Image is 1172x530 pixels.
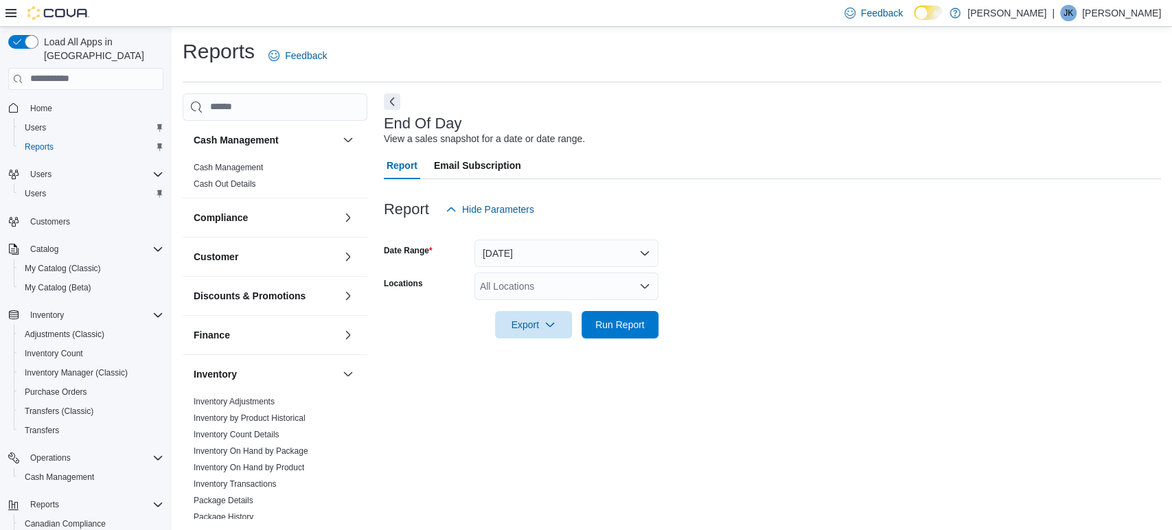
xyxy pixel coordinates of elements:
[25,241,64,257] button: Catalog
[194,328,337,342] button: Finance
[3,165,169,184] button: Users
[183,159,367,198] div: Cash Management
[25,450,76,466] button: Operations
[3,495,169,514] button: Reports
[194,133,279,147] h3: Cash Management
[503,311,564,338] span: Export
[25,141,54,152] span: Reports
[19,365,163,381] span: Inventory Manager (Classic)
[340,132,356,148] button: Cash Management
[25,166,57,183] button: Users
[194,446,308,457] span: Inventory On Hand by Package
[19,403,163,419] span: Transfers (Classic)
[25,496,65,513] button: Reports
[194,367,337,381] button: Inventory
[25,282,91,293] span: My Catalog (Beta)
[1052,5,1055,21] p: |
[25,122,46,133] span: Users
[194,133,337,147] button: Cash Management
[19,185,163,202] span: Users
[30,216,70,227] span: Customers
[194,479,277,489] a: Inventory Transactions
[14,344,169,363] button: Inventory Count
[25,518,106,529] span: Canadian Compliance
[194,479,277,489] span: Inventory Transactions
[384,115,462,132] h3: End Of Day
[194,462,304,473] span: Inventory On Hand by Product
[384,132,585,146] div: View a sales snapshot for a date or date range.
[25,214,76,230] a: Customers
[3,211,169,231] button: Customers
[340,209,356,226] button: Compliance
[194,496,253,505] a: Package Details
[19,384,93,400] a: Purchase Orders
[14,259,169,278] button: My Catalog (Classic)
[19,345,89,362] a: Inventory Count
[19,279,163,296] span: My Catalog (Beta)
[474,240,658,267] button: [DATE]
[194,446,308,456] a: Inventory On Hand by Package
[285,49,327,62] span: Feedback
[25,348,83,359] span: Inventory Count
[14,137,169,157] button: Reports
[194,289,306,303] h3: Discounts & Promotions
[194,429,279,440] span: Inventory Count Details
[14,402,169,421] button: Transfers (Classic)
[3,240,169,259] button: Catalog
[14,382,169,402] button: Purchase Orders
[25,188,46,199] span: Users
[25,263,101,274] span: My Catalog (Classic)
[340,249,356,265] button: Customer
[194,413,306,423] a: Inventory by Product Historical
[19,422,163,439] span: Transfers
[194,178,256,189] span: Cash Out Details
[25,367,128,378] span: Inventory Manager (Classic)
[1060,5,1077,21] div: Justin Keen
[25,307,163,323] span: Inventory
[30,103,52,114] span: Home
[967,5,1046,21] p: [PERSON_NAME]
[25,496,163,513] span: Reports
[434,152,521,179] span: Email Subscription
[340,288,356,304] button: Discounts & Promotions
[1082,5,1161,21] p: [PERSON_NAME]
[194,250,337,264] button: Customer
[194,328,230,342] h3: Finance
[25,472,94,483] span: Cash Management
[194,211,248,224] h3: Compliance
[19,119,163,136] span: Users
[263,42,332,69] a: Feedback
[194,211,337,224] button: Compliance
[384,245,433,256] label: Date Range
[14,278,169,297] button: My Catalog (Beta)
[19,469,163,485] span: Cash Management
[19,119,51,136] a: Users
[19,365,133,381] a: Inventory Manager (Classic)
[639,281,650,292] button: Open list of options
[183,38,255,65] h1: Reports
[194,512,253,522] a: Package History
[194,250,238,264] h3: Customer
[25,450,163,466] span: Operations
[1064,5,1073,21] span: JK
[582,311,658,338] button: Run Report
[19,469,100,485] a: Cash Management
[194,179,256,189] a: Cash Out Details
[387,152,417,179] span: Report
[194,367,237,381] h3: Inventory
[19,260,163,277] span: My Catalog (Classic)
[25,387,87,397] span: Purchase Orders
[25,100,163,117] span: Home
[194,396,275,407] span: Inventory Adjustments
[194,397,275,406] a: Inventory Adjustments
[30,169,51,180] span: Users
[340,366,356,382] button: Inventory
[25,406,93,417] span: Transfers (Classic)
[194,511,253,522] span: Package History
[25,241,163,257] span: Catalog
[38,35,163,62] span: Load All Apps in [GEOGRAPHIC_DATA]
[25,329,104,340] span: Adjustments (Classic)
[14,184,169,203] button: Users
[384,201,429,218] h3: Report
